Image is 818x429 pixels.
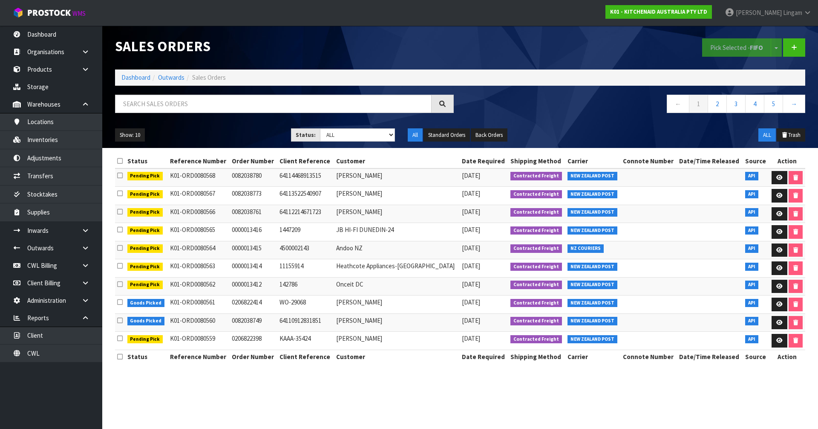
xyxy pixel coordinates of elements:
[508,154,565,168] th: Shipping Method
[72,9,86,17] small: WMS
[423,128,470,142] button: Standard Orders
[230,350,277,363] th: Order Number
[460,350,508,363] th: Date Required
[743,154,769,168] th: Source
[168,154,230,168] th: Reference Number
[567,335,617,344] span: NEW ZEALAND POST
[230,154,277,168] th: Order Number
[334,296,460,314] td: [PERSON_NAME]
[764,95,783,113] a: 5
[510,208,562,217] span: Contracted Freight
[462,298,480,306] span: [DATE]
[168,168,230,187] td: K01-ORD0080568
[334,259,460,278] td: Heathcote Appliances-[GEOGRAPHIC_DATA]
[127,208,163,217] span: Pending Pick
[277,187,334,205] td: 64113522540907
[115,128,145,142] button: Show: 10
[168,313,230,332] td: K01-ORD0080560
[510,172,562,180] span: Contracted Freight
[334,168,460,187] td: [PERSON_NAME]
[277,241,334,259] td: 4500002143
[689,95,708,113] a: 1
[334,277,460,296] td: Onceit DC
[745,95,764,113] a: 4
[745,281,758,289] span: API
[460,154,508,168] th: Date Required
[462,262,480,270] span: [DATE]
[125,350,168,363] th: Status
[121,73,150,81] a: Dashboard
[168,277,230,296] td: K01-ORD0080562
[408,128,423,142] button: All
[127,335,163,344] span: Pending Pick
[462,334,480,342] span: [DATE]
[745,172,758,180] span: API
[168,241,230,259] td: K01-ORD0080564
[168,332,230,350] td: K01-ORD0080559
[462,280,480,288] span: [DATE]
[127,172,163,180] span: Pending Pick
[462,208,480,216] span: [DATE]
[462,316,480,325] span: [DATE]
[702,38,771,57] button: Pick Selected -FIFO
[471,128,507,142] button: Back Orders
[567,244,604,253] span: NZ COURIERS
[667,95,689,113] a: ←
[758,128,776,142] button: ALL
[508,350,565,363] th: Shipping Method
[510,244,562,253] span: Contracted Freight
[277,277,334,296] td: 142786
[510,317,562,325] span: Contracted Freight
[567,263,617,271] span: NEW ZEALAND POST
[677,350,743,363] th: Date/Time Released
[462,189,480,197] span: [DATE]
[783,9,802,17] span: Lingam
[127,190,163,199] span: Pending Pick
[462,244,480,252] span: [DATE]
[125,154,168,168] th: Status
[230,187,277,205] td: 0082038773
[277,223,334,241] td: 1447209
[567,226,617,235] span: NEW ZEALAND POST
[13,7,23,18] img: cube-alt.png
[230,313,277,332] td: 0082038749
[230,277,277,296] td: 0000013412
[158,73,184,81] a: Outwards
[168,350,230,363] th: Reference Number
[277,350,334,363] th: Client Reference
[127,263,163,271] span: Pending Pick
[745,190,758,199] span: API
[769,350,805,363] th: Action
[334,350,460,363] th: Customer
[334,154,460,168] th: Customer
[334,313,460,332] td: [PERSON_NAME]
[745,244,758,253] span: API
[745,317,758,325] span: API
[567,299,617,307] span: NEW ZEALAND POST
[743,350,769,363] th: Source
[708,95,727,113] a: 2
[769,154,805,168] th: Action
[567,317,617,325] span: NEW ZEALAND POST
[168,223,230,241] td: K01-ORD0080565
[277,154,334,168] th: Client Reference
[230,241,277,259] td: 0000013415
[567,172,617,180] span: NEW ZEALAND POST
[745,226,758,235] span: API
[230,259,277,278] td: 0000013414
[605,5,712,19] a: K01 - KITCHENAID AUSTRALIA PTY LTD
[334,241,460,259] td: Andoo NZ
[277,259,334,278] td: 11155914
[467,95,805,116] nav: Page navigation
[567,190,617,199] span: NEW ZEALAND POST
[230,223,277,241] td: 0000013416
[230,168,277,187] td: 0082038780
[736,9,782,17] span: [PERSON_NAME]
[567,281,617,289] span: NEW ZEALAND POST
[168,296,230,314] td: K01-ORD0080561
[510,335,562,344] span: Contracted Freight
[610,8,707,15] strong: K01 - KITCHENAID AUSTRALIA PTY LTD
[27,7,71,18] span: ProStock
[277,313,334,332] td: 64110912831851
[127,226,163,235] span: Pending Pick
